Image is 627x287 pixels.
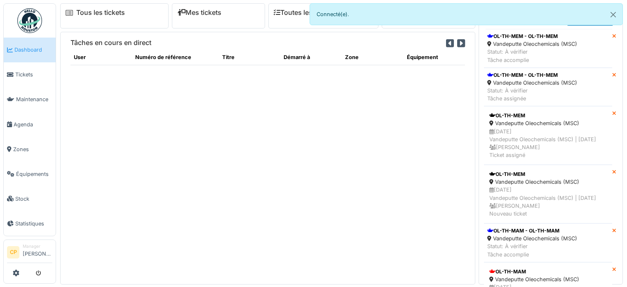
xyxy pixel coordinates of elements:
[70,39,151,47] h6: Tâches en cours en direct
[74,54,86,60] span: translation missing: fr.shared.user
[177,9,221,17] a: Mes tickets
[484,106,612,165] a: OL-TH-MEM Vandeputte Oleochemicals (MSC) [DATE]Vandeputte Oleochemicals (MSC) | [DATE] [PERSON_NA...
[4,38,56,62] a: Dashboard
[484,29,612,68] a: OL-TH-MEM - OL-TH-MEM Vandeputte Oleochemicals (MSC) Statut: À vérifierTâche accomplie
[16,170,52,178] span: Équipements
[604,4,622,26] button: Close
[487,71,577,79] div: OL-TH-MEM - OL-TH-MEM
[4,211,56,236] a: Statistiques
[342,50,403,65] th: Zone
[274,9,335,17] a: Toutes les tâches
[484,223,612,262] a: OL-TH-MAM - OL-TH-MAM Vandeputte Oleochemicals (MSC) Statut: À vérifierTâche accomplie
[4,62,56,87] a: Tickets
[489,112,607,119] div: OL-TH-MEM
[487,227,577,235] div: OL-TH-MAM - OL-TH-MAM
[489,268,607,275] div: OL-TH-MAM
[489,128,607,159] div: [DATE] Vandeputte Oleochemicals (MSC) | [DATE] [PERSON_NAME] Ticket assigné
[13,145,52,153] span: Zones
[487,242,577,258] div: Statut: À vérifier Tâche accomplie
[4,161,56,186] a: Équipements
[14,121,52,128] span: Agenda
[484,68,612,107] a: OL-TH-MEM - OL-TH-MEM Vandeputte Oleochemicals (MSC) Statut: À vérifierTâche assignée
[489,186,607,218] div: [DATE] Vandeputte Oleochemicals (MSC) | [DATE] [PERSON_NAME] Nouveau ticket
[280,50,342,65] th: Démarré à
[489,171,607,178] div: OL-TH-MEM
[487,79,577,87] div: Vandeputte Oleochemicals (MSC)
[17,8,42,33] img: Badge_color-CXgf-gQk.svg
[4,137,56,161] a: Zones
[4,112,56,137] a: Agenda
[489,275,607,283] div: Vandeputte Oleochemicals (MSC)
[487,48,577,64] div: Statut: À vérifier Tâche accomplie
[404,50,465,65] th: Équipement
[484,165,612,223] a: OL-TH-MEM Vandeputte Oleochemicals (MSC) [DATE]Vandeputte Oleochemicals (MSC) | [DATE] [PERSON_NA...
[132,50,218,65] th: Numéro de référence
[23,243,52,261] li: [PERSON_NAME]
[487,33,577,40] div: OL-TH-MEM - OL-TH-MEM
[15,195,52,203] span: Stock
[76,9,125,17] a: Tous les tickets
[310,3,623,25] div: Connecté(e).
[487,87,577,102] div: Statut: À vérifier Tâche assignée
[7,243,52,263] a: CP Manager[PERSON_NAME]
[489,119,607,127] div: Vandeputte Oleochemicals (MSC)
[489,178,607,186] div: Vandeputte Oleochemicals (MSC)
[4,87,56,112] a: Maintenance
[15,220,52,228] span: Statistiques
[14,46,52,54] span: Dashboard
[219,50,280,65] th: Titre
[487,40,577,48] div: Vandeputte Oleochemicals (MSC)
[7,246,19,259] li: CP
[23,243,52,249] div: Manager
[15,71,52,78] span: Tickets
[487,235,577,242] div: Vandeputte Oleochemicals (MSC)
[4,186,56,211] a: Stock
[16,95,52,103] span: Maintenance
